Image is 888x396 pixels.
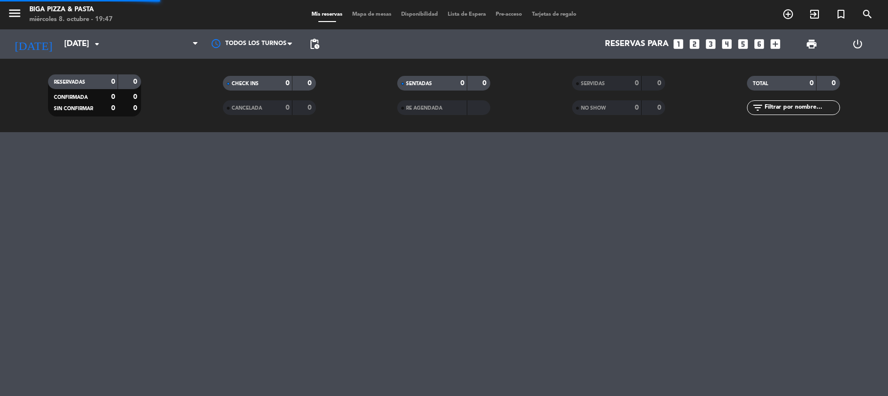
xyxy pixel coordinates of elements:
strong: 0 [286,104,289,111]
span: NO SHOW [581,106,606,111]
i: power_settings_new [852,38,864,50]
span: RE AGENDADA [406,106,442,111]
i: looks_4 [720,38,733,50]
strong: 0 [133,78,139,85]
i: exit_to_app [809,8,820,20]
i: looks_one [672,38,685,50]
strong: 0 [460,80,464,87]
span: Tarjetas de regalo [527,12,581,17]
strong: 0 [111,78,115,85]
i: menu [7,6,22,21]
strong: 0 [133,105,139,112]
i: add_circle_outline [782,8,794,20]
strong: 0 [111,105,115,112]
div: LOG OUT [835,29,881,59]
strong: 0 [308,104,313,111]
span: print [806,38,817,50]
i: filter_list [752,102,764,114]
span: SIN CONFIRMAR [54,106,93,111]
strong: 0 [133,93,139,100]
strong: 0 [810,80,814,87]
span: TOTAL [753,81,768,86]
i: looks_6 [753,38,766,50]
span: Mis reservas [307,12,347,17]
span: pending_actions [309,38,320,50]
span: Mapa de mesas [347,12,396,17]
i: search [862,8,873,20]
strong: 0 [657,104,663,111]
i: add_box [769,38,782,50]
span: RESERVADAS [54,80,85,85]
strong: 0 [635,80,639,87]
span: SENTADAS [406,81,432,86]
i: arrow_drop_down [91,38,103,50]
strong: 0 [832,80,838,87]
strong: 0 [111,93,115,100]
strong: 0 [286,80,289,87]
i: looks_3 [704,38,717,50]
i: turned_in_not [835,8,847,20]
div: Biga Pizza & Pasta [29,5,113,15]
i: looks_two [688,38,701,50]
span: CONFIRMADA [54,95,88,100]
span: Disponibilidad [396,12,443,17]
i: [DATE] [7,33,59,55]
strong: 0 [635,104,639,111]
span: CHECK INS [232,81,259,86]
span: Reservas para [605,40,669,49]
span: Pre-acceso [491,12,527,17]
input: Filtrar por nombre... [764,102,840,113]
span: Lista de Espera [443,12,491,17]
i: looks_5 [737,38,749,50]
strong: 0 [657,80,663,87]
strong: 0 [482,80,488,87]
div: miércoles 8. octubre - 19:47 [29,15,113,24]
span: SERVIDAS [581,81,605,86]
button: menu [7,6,22,24]
strong: 0 [308,80,313,87]
span: CANCELADA [232,106,262,111]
